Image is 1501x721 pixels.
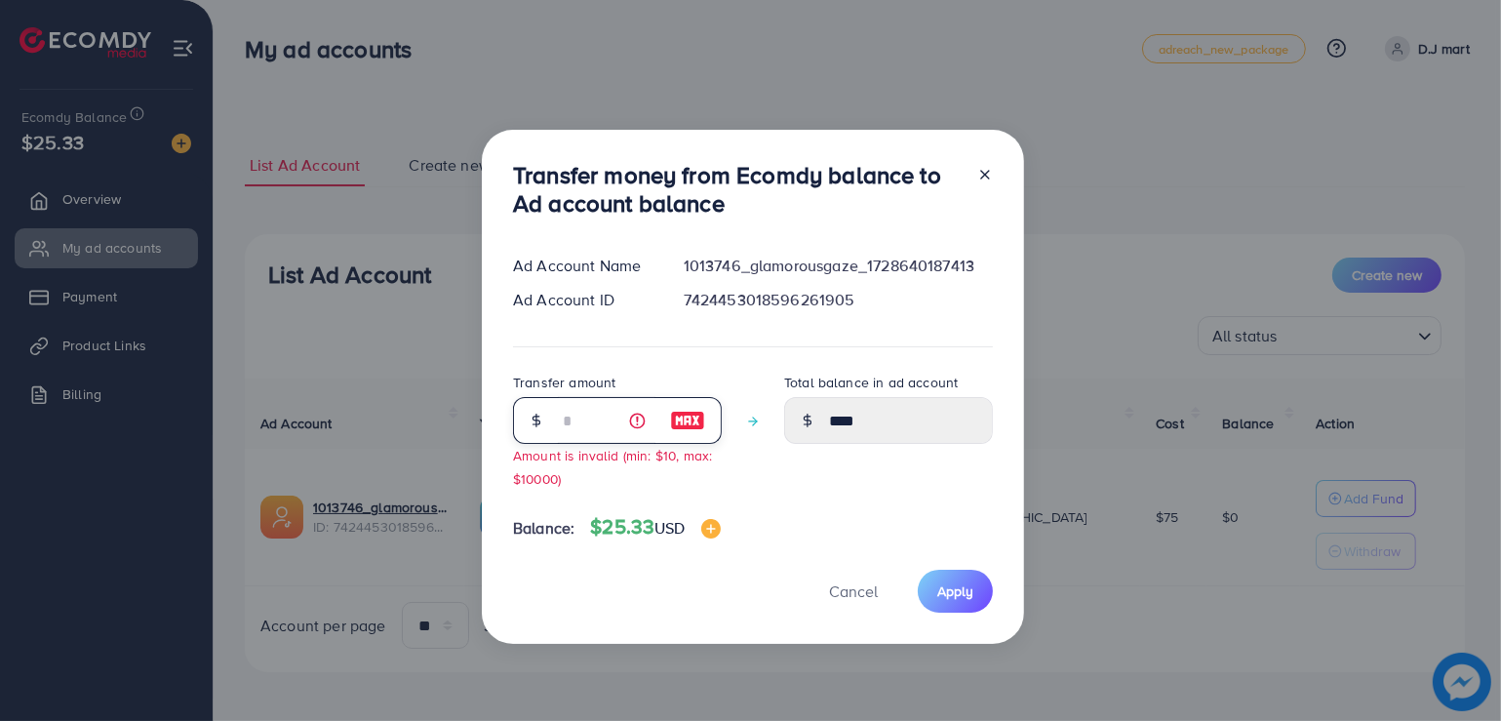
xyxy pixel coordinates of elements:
[497,255,668,277] div: Ad Account Name
[513,161,962,218] h3: Transfer money from Ecomdy balance to Ad account balance
[654,517,685,539] span: USD
[668,289,1008,311] div: 7424453018596261905
[497,289,668,311] div: Ad Account ID
[937,581,973,601] span: Apply
[668,255,1008,277] div: 1013746_glamorousgaze_1728640187413
[784,373,958,392] label: Total balance in ad account
[805,570,902,612] button: Cancel
[670,409,705,432] img: image
[513,373,615,392] label: Transfer amount
[590,515,720,540] h4: $25.33
[829,581,878,602] span: Cancel
[513,517,574,540] span: Balance:
[918,570,993,612] button: Apply
[701,519,721,539] img: image
[513,446,712,487] small: Amount is invalid (min: $10, max: $10000)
